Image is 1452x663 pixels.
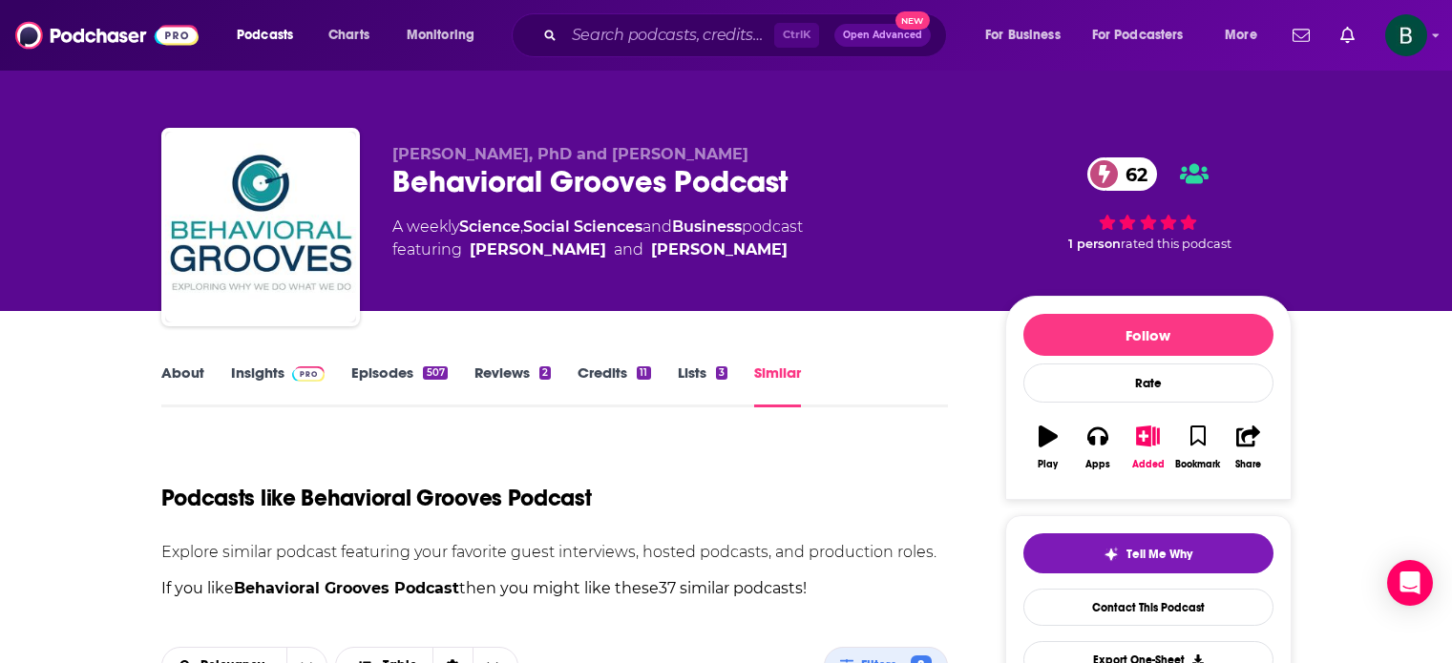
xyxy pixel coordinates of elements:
[292,366,326,382] img: Podchaser Pro
[1038,459,1058,470] div: Play
[392,145,748,163] span: [PERSON_NAME], PhD and [PERSON_NAME]
[530,13,965,57] div: Search podcasts, credits, & more...
[843,31,922,40] span: Open Advanced
[1126,547,1192,562] span: Tell Me Why
[1087,157,1157,191] a: 62
[1080,20,1211,51] button: open menu
[1023,413,1073,482] button: Play
[1085,459,1110,470] div: Apps
[1121,237,1231,251] span: rated this podcast
[1211,20,1281,51] button: open menu
[1387,560,1433,606] div: Open Intercom Messenger
[328,22,369,49] span: Charts
[234,579,459,597] strong: Behavioral Grooves Podcast
[1225,22,1257,49] span: More
[1173,413,1223,482] button: Bookmark
[523,218,642,236] a: Social Sciences
[1068,237,1121,251] span: 1 person
[474,363,551,407] a: Reviews2
[316,20,381,51] a: Charts
[637,366,650,380] div: 11
[985,22,1061,49] span: For Business
[1023,314,1273,356] button: Follow
[1073,413,1123,482] button: Apps
[1132,459,1165,470] div: Added
[1385,14,1427,56] button: Show profile menu
[1023,589,1273,626] a: Contact This Podcast
[774,23,819,48] span: Ctrl K
[754,363,801,407] a: Similar
[1005,145,1292,263] div: 62 1 personrated this podcast
[539,366,551,380] div: 2
[1175,459,1220,470] div: Bookmark
[223,20,318,51] button: open menu
[834,24,931,47] button: Open AdvancedNew
[459,218,520,236] a: Science
[407,22,474,49] span: Monitoring
[1285,19,1317,52] a: Show notifications dropdown
[672,218,742,236] a: Business
[161,484,592,512] h1: Podcasts like Behavioral Grooves Podcast
[1235,459,1261,470] div: Share
[15,17,199,53] img: Podchaser - Follow, Share and Rate Podcasts
[161,543,949,561] p: Explore similar podcast featuring your favorite guest interviews, hosted podcasts, and production...
[678,363,727,407] a: Lists3
[520,218,523,236] span: ,
[716,366,727,380] div: 3
[651,238,788,261] a: Tim Houlihan
[972,20,1084,51] button: open menu
[392,238,803,261] span: featuring
[237,22,293,49] span: Podcasts
[161,576,949,601] p: If you like then you might like these 37 similar podcasts !
[614,238,643,261] span: and
[1106,157,1157,191] span: 62
[165,132,356,322] img: Behavioral Grooves Podcast
[1023,363,1273,403] div: Rate
[231,363,326,407] a: InsightsPodchaser Pro
[423,366,447,380] div: 507
[895,11,930,30] span: New
[1333,19,1362,52] a: Show notifications dropdown
[642,218,672,236] span: and
[161,363,204,407] a: About
[1123,413,1172,482] button: Added
[564,20,774,51] input: Search podcasts, credits, & more...
[392,216,803,261] div: A weekly podcast
[1385,14,1427,56] span: Logged in as betsy46033
[470,238,606,261] a: Kurt Nelson
[578,363,650,407] a: Credits11
[1223,413,1273,482] button: Share
[1023,533,1273,573] button: tell me why sparkleTell Me Why
[1092,22,1184,49] span: For Podcasters
[1385,14,1427,56] img: User Profile
[351,363,447,407] a: Episodes507
[393,20,499,51] button: open menu
[1104,547,1119,562] img: tell me why sparkle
